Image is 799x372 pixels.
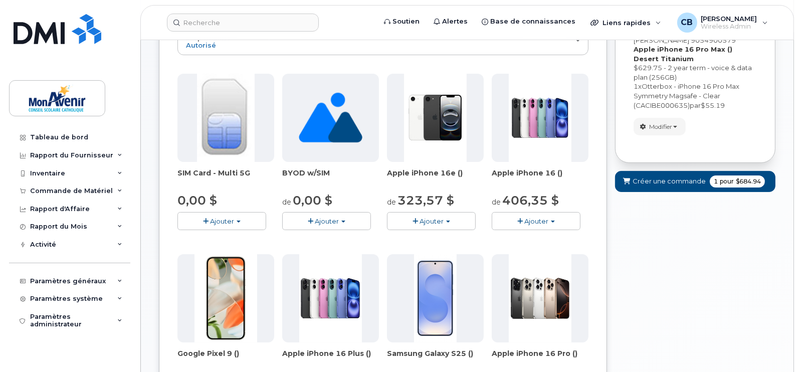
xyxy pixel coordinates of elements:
span: Otterbox - iPhone 16 Pro Max Symmetry Magsafe - Clear (CACIBE000635) [634,82,739,109]
span: 1 [714,177,718,186]
span: Wireless Admin [701,23,757,31]
span: CB [681,17,693,29]
img: phone23910.JPG [509,254,572,342]
button: Créer une commande 1 pour $684.94 [615,171,775,192]
div: Apple iPhone 16 Plus () [282,348,379,368]
button: Ajouter [282,212,371,230]
input: Recherche [167,14,319,32]
img: phone23837.JPG [404,74,467,162]
span: 1 [634,82,638,90]
span: Modifier [649,122,672,131]
span: 406,35 $ [502,193,559,208]
button: Disponibilité autorisé [177,29,588,55]
a: Soutien [377,12,427,32]
span: 323,57 $ [397,193,454,208]
small: de [387,198,396,207]
button: Ajouter [177,212,266,230]
strong: Desert Titanium [634,55,694,63]
div: Apple iPhone 16 () [492,168,588,188]
button: Ajouter [387,212,476,230]
div: Liens rapides [583,13,668,33]
div: Chaima Ben Salah [670,13,775,33]
img: phone23906.JPG [509,74,572,162]
span: Ajouter [524,217,548,225]
span: 0,00 $ [177,193,217,208]
div: x par [634,82,757,110]
span: Ajouter [210,217,234,225]
div: Apple iPhone 16e () [387,168,484,188]
button: Modifier [634,118,686,135]
span: Ajouter [315,217,339,225]
img: phone23816.JPG [414,254,457,342]
span: pour [718,177,736,186]
span: Alertes [442,17,468,27]
span: Soutien [392,17,420,27]
button: Ajouter [492,212,580,230]
img: no_image_found-2caef05468ed5679b831cfe6fc140e25e0c280774317ffc20a367ab7fd17291e.png [299,74,362,162]
span: [PERSON_NAME] [701,15,757,23]
strong: Apple iPhone 16 Pro Max () [634,45,732,53]
small: de [492,198,501,207]
span: $55.19 [701,101,725,109]
div: Google Pixel 9 () [177,348,274,368]
span: $684.94 [736,177,761,186]
span: Créer une commande [633,176,706,186]
span: 9054900579 [691,36,736,44]
img: 00D627D4-43E9-49B7-A367-2C99342E128C.jpg [197,74,254,162]
span: Liens rapides [603,19,651,27]
small: de [282,198,291,207]
a: Base de connaissances [475,12,582,32]
img: phone23866.JPG [194,254,258,342]
div: SIM Card - Multi 5G [177,168,274,188]
div: $629.75 - 2 year term - voice & data plan (256GB) [634,63,757,82]
div: Apple iPhone 16 Pro () [492,348,588,368]
span: [PERSON_NAME] [634,36,689,44]
img: phone23908.JPG [299,254,362,342]
span: 0,00 $ [293,193,332,208]
span: autorisé [186,41,216,49]
span: Ajouter [420,217,444,225]
a: Alertes [427,12,475,32]
div: BYOD w/SIM [282,168,379,188]
div: Samsung Galaxy S25 () [387,348,484,368]
span: Base de connaissances [490,17,575,27]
